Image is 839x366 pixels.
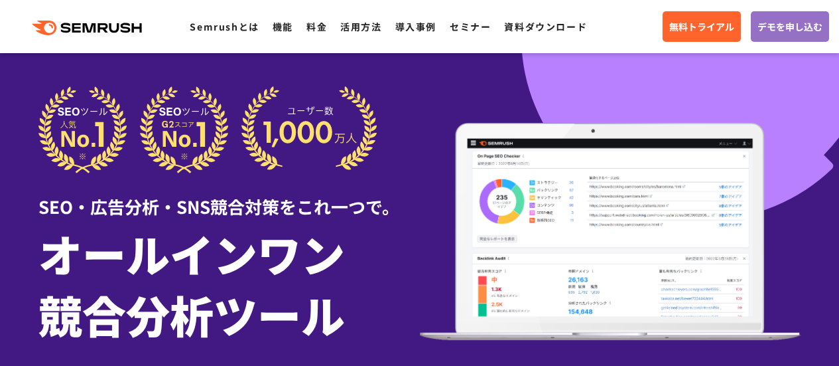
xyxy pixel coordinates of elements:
a: 機能 [273,20,293,33]
a: 料金 [306,20,327,33]
a: 資料ダウンロード [504,20,587,33]
a: 活用方法 [340,20,381,33]
a: デモを申し込む [751,11,829,42]
a: 導入事例 [395,20,436,33]
a: 無料トライアル [663,11,741,42]
a: セミナー [450,20,491,33]
h1: オールインワン 競合分析ツール [38,223,420,345]
div: SEO・広告分析・SNS競合対策をこれ一つで。 [38,173,420,219]
span: デモを申し込む [757,19,822,34]
span: 無料トライアル [669,19,734,34]
a: Semrushとは [190,20,259,33]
